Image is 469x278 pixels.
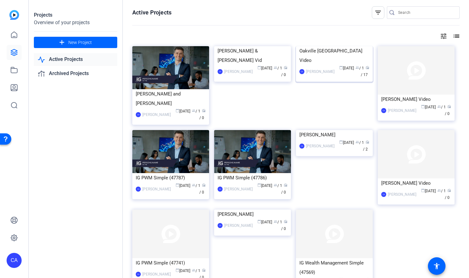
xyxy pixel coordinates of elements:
mat-icon: list [452,32,460,40]
div: CA [136,272,141,277]
div: [PERSON_NAME] [224,222,253,229]
div: IG PWM Simple (47786) [218,173,287,183]
span: / 1 [192,183,200,188]
img: blue-gradient.svg [9,10,19,20]
div: Oakville [GEOGRAPHIC_DATA] Video [299,46,369,65]
div: [PERSON_NAME] and [PERSON_NAME] [136,89,206,108]
span: calendar_today [176,109,179,112]
div: [PERSON_NAME] [388,191,416,198]
mat-icon: add [58,39,66,46]
span: radio [366,66,369,69]
span: / 1 [437,105,446,109]
span: calendar_today [176,183,179,187]
span: calendar_today [339,140,343,144]
span: New Project [68,39,92,46]
span: / 1 [274,183,282,188]
span: group [192,268,196,272]
span: / 1 [192,109,200,113]
span: radio [447,105,451,108]
div: CA [136,187,141,192]
span: [DATE] [421,189,436,193]
span: / 0 [199,183,206,194]
div: Overview of your projects [34,19,117,26]
span: group [437,188,441,192]
span: group [437,105,441,108]
span: [DATE] [176,109,190,113]
span: / 1 [274,66,282,70]
span: / 1 [437,189,446,193]
div: [PERSON_NAME] [224,186,253,192]
span: radio [366,140,369,144]
span: [DATE] [339,140,354,145]
div: CA [299,69,304,74]
span: radio [202,183,206,187]
h1: Active Projects [132,9,171,16]
div: [PERSON_NAME] [142,271,171,277]
span: radio [284,183,287,187]
span: calendar_today [257,66,261,69]
div: [PERSON_NAME] [218,210,287,219]
div: [PERSON_NAME] Video [381,178,451,188]
span: radio [202,268,206,272]
div: CA [136,112,141,117]
span: / 1 [356,66,364,70]
span: [DATE] [257,66,272,70]
span: radio [284,220,287,223]
span: [DATE] [421,105,436,109]
span: calendar_today [257,183,261,187]
span: group [274,183,277,187]
span: [DATE] [176,269,190,273]
div: [PERSON_NAME] Video [381,95,451,104]
div: CA [381,108,386,113]
span: calendar_today [421,188,425,192]
div: CA [299,144,304,149]
div: [PERSON_NAME] [299,130,369,139]
span: radio [284,66,287,69]
span: [DATE] [257,220,272,224]
div: CA [7,253,22,268]
button: New Project [34,37,117,48]
span: / 1 [356,140,364,145]
div: IG PWM Simple (47741) [136,258,206,268]
span: / 1 [274,220,282,224]
span: calendar_today [176,268,179,272]
div: CA [218,223,223,228]
span: radio [447,188,451,192]
span: / 0 [445,105,451,116]
span: calendar_today [339,66,343,69]
div: [PERSON_NAME] [306,143,335,149]
mat-icon: tune [440,32,447,40]
span: group [356,140,359,144]
span: [DATE] [257,183,272,188]
div: [PERSON_NAME] [224,68,253,75]
div: IG Wealth Management Simple (47569) [299,258,369,277]
span: [DATE] [176,183,190,188]
span: group [192,109,196,112]
span: / 0 [281,66,287,77]
span: calendar_today [421,105,425,108]
div: Projects [34,11,117,19]
div: [PERSON_NAME] & [PERSON_NAME] Vid [218,46,287,65]
span: / 0 [445,189,451,200]
span: [DATE] [339,66,354,70]
a: Archived Projects [34,67,117,80]
span: / 2 [363,140,369,151]
span: / 1 [192,269,200,273]
span: group [274,220,277,223]
span: group [274,66,277,69]
span: radio [202,109,206,112]
span: calendar_today [257,220,261,223]
span: group [192,183,196,187]
div: [PERSON_NAME] [388,107,416,114]
div: CA [218,187,223,192]
span: / 0 [281,183,287,194]
span: / 0 [281,220,287,231]
div: IG PWM Simple (47787) [136,173,206,183]
a: Active Projects [34,53,117,66]
div: CA [218,69,223,74]
div: [PERSON_NAME] [306,68,335,75]
div: [PERSON_NAME] [142,186,171,192]
span: group [356,66,359,69]
div: CA [381,192,386,197]
span: / 0 [199,109,206,120]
